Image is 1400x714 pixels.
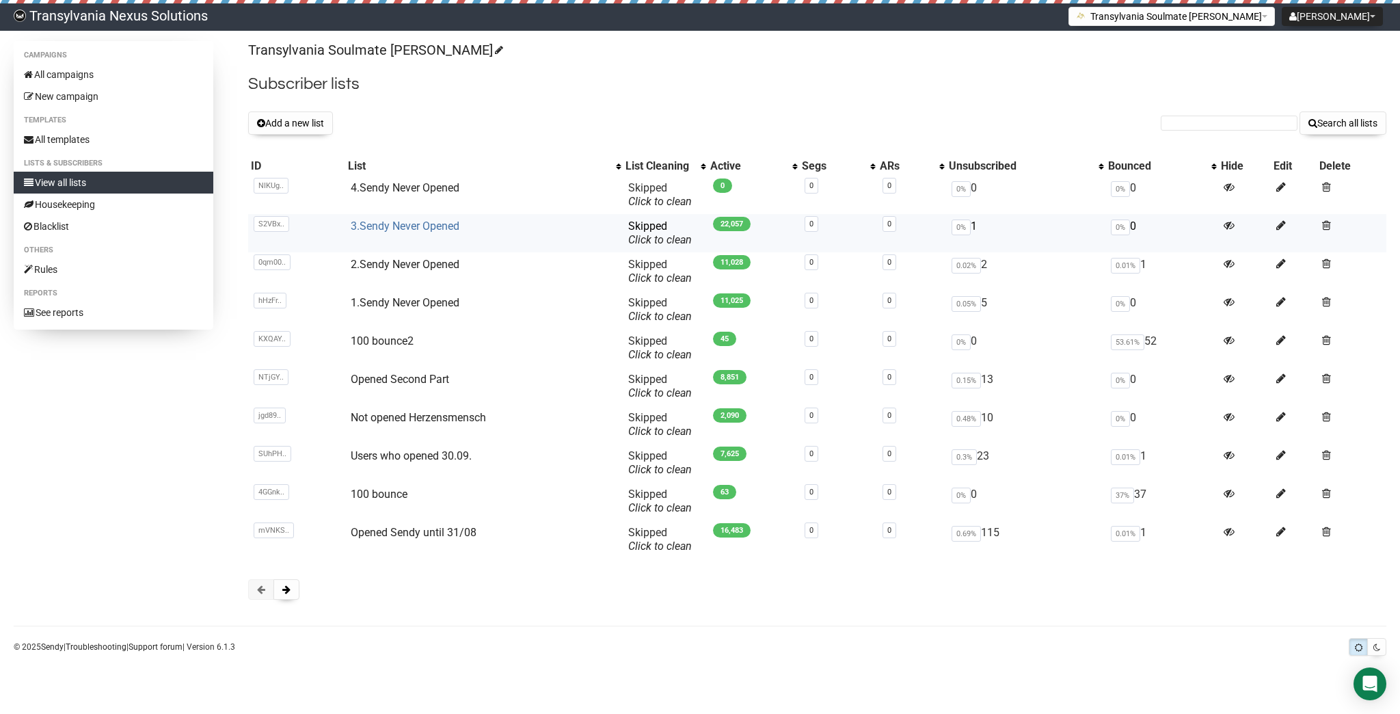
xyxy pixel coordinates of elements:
[809,411,813,420] a: 0
[1111,258,1140,274] span: 0.01%
[348,159,609,173] div: List
[887,449,891,458] a: 0
[713,408,746,423] span: 2,090
[251,159,342,173] div: ID
[946,214,1105,252] td: 1
[809,258,813,267] a: 0
[14,10,26,22] img: 586cc6b7d8bc403f0c61b981d947c989
[1105,444,1218,482] td: 1
[887,334,891,343] a: 0
[1317,157,1386,176] th: Delete: No sort applied, sorting is disabled
[946,176,1105,214] td: 0
[628,425,692,438] a: Click to clean
[628,220,692,246] span: Skipped
[14,194,213,215] a: Housekeeping
[1105,157,1218,176] th: Bounced: No sort applied, activate to apply an ascending sort
[952,373,981,388] span: 0.15%
[1105,214,1218,252] td: 0
[1271,157,1316,176] th: Edit: No sort applied, sorting is disabled
[628,386,692,399] a: Click to clean
[14,172,213,194] a: View all lists
[351,181,459,194] a: 4.Sendy Never Opened
[952,220,971,235] span: 0%
[351,296,459,309] a: 1.Sendy Never Opened
[248,157,345,176] th: ID: No sort applied, sorting is disabled
[254,369,288,385] span: NTjGY..
[1111,411,1130,427] span: 0%
[809,373,813,382] a: 0
[1105,520,1218,559] td: 1
[14,215,213,237] a: Blacklist
[887,526,891,535] a: 0
[66,642,126,652] a: Troubleshooting
[708,157,800,176] th: Active: No sort applied, activate to apply an ascending sort
[628,272,692,285] a: Click to clean
[1111,334,1144,350] span: 53.61%
[946,329,1105,367] td: 0
[254,484,289,500] span: 4GGnk..
[628,373,692,399] span: Skipped
[351,411,486,424] a: Not opened Herzensmensch
[946,367,1105,406] td: 13
[628,348,692,361] a: Click to clean
[946,291,1105,329] td: 5
[14,259,213,280] a: Rules
[946,252,1105,291] td: 2
[14,302,213,323] a: See reports
[254,331,291,347] span: KXQAY..
[628,526,692,553] span: Skipped
[1105,252,1218,291] td: 1
[248,111,333,135] button: Add a new list
[625,159,694,173] div: List Cleaning
[946,482,1105,520] td: 0
[1076,10,1087,21] img: 1.png
[14,129,213,150] a: All templates
[710,159,786,173] div: Active
[1105,482,1218,520] td: 37
[628,258,692,285] span: Skipped
[809,181,813,190] a: 0
[254,446,291,462] span: SUhPH..
[713,485,736,499] span: 63
[880,159,932,173] div: ARs
[713,255,751,269] span: 11,028
[351,488,407,501] a: 100 bounce
[887,258,891,267] a: 0
[952,296,981,312] span: 0.05%
[1105,367,1218,406] td: 0
[952,488,971,503] span: 0%
[254,178,288,194] span: NIKUg..
[623,157,708,176] th: List Cleaning: No sort applied, activate to apply an ascending sort
[628,310,692,323] a: Click to clean
[877,157,945,176] th: ARs: No sort applied, activate to apply an ascending sort
[809,449,813,458] a: 0
[713,370,746,384] span: 8,851
[1111,449,1140,465] span: 0.01%
[713,332,736,346] span: 45
[14,64,213,85] a: All campaigns
[887,488,891,497] a: 0
[1282,7,1383,26] button: [PERSON_NAME]
[946,520,1105,559] td: 115
[1111,526,1140,542] span: 0.01%
[628,449,692,476] span: Skipped
[1108,159,1204,173] div: Bounced
[628,411,692,438] span: Skipped
[1105,329,1218,367] td: 52
[809,296,813,305] a: 0
[952,526,981,542] span: 0.69%
[345,157,623,176] th: List: No sort applied, activate to apply an ascending sort
[1068,7,1275,26] button: Transylvania Soulmate [PERSON_NAME]
[1274,159,1313,173] div: Edit
[1105,291,1218,329] td: 0
[1105,406,1218,444] td: 0
[248,72,1386,96] h2: Subscriber lists
[41,642,64,652] a: Sendy
[713,293,751,308] span: 11,025
[351,373,449,386] a: Opened Second Part
[14,285,213,302] li: Reports
[129,642,183,652] a: Support forum
[254,216,289,232] span: S2VBx..
[628,463,692,476] a: Click to clean
[1111,488,1134,503] span: 37%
